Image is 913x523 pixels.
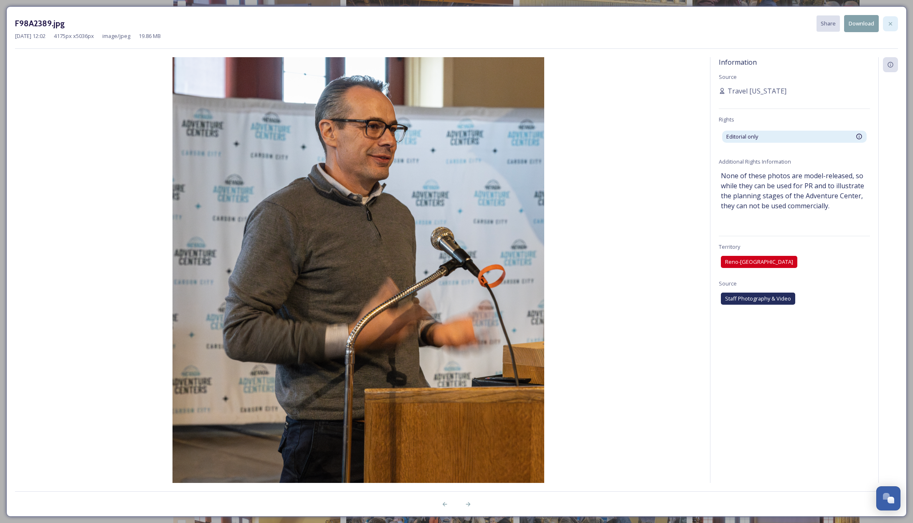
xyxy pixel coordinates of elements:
[102,32,130,40] span: image/jpeg
[15,57,702,505] img: F98A2389.jpg
[719,158,791,165] span: Additional Rights Information
[719,73,737,81] span: Source
[725,258,793,266] span: Reno-[GEOGRAPHIC_DATA]
[139,32,161,40] span: 19.86 MB
[726,133,758,141] span: Editorial only
[15,32,46,40] span: [DATE] 12:02
[719,58,757,67] span: Information
[15,18,65,30] h3: F98A2389.jpg
[721,171,868,211] span: None of these photos are model-released, so while they can be used for PR and to illustrate the p...
[719,243,740,250] span: Territory
[817,15,840,32] button: Share
[725,295,791,303] span: Staff Photography & Video
[54,32,94,40] span: 4175 px x 5036 px
[844,15,879,32] button: Download
[719,280,737,287] span: Source
[876,486,900,510] button: Open Chat
[728,86,786,96] span: Travel [US_STATE]
[719,116,734,123] span: Rights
